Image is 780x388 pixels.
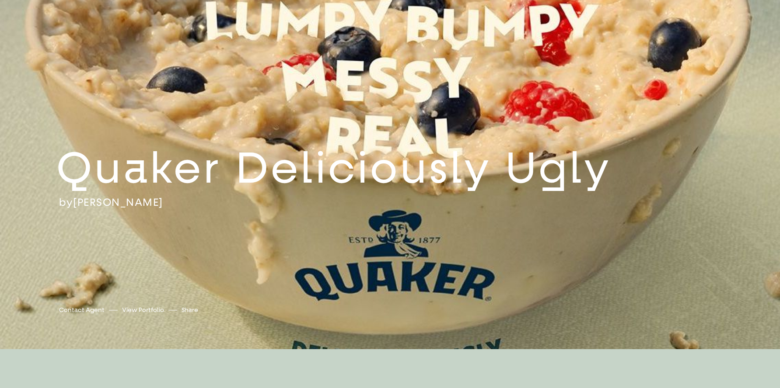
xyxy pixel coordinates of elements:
span: by [59,195,73,208]
button: Share [182,304,198,316]
a: View Portfolio [122,305,164,315]
h2: Quaker Deliciously Ugly [56,141,671,195]
a: Contact Agent [59,305,105,315]
a: [PERSON_NAME] [73,195,163,208]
